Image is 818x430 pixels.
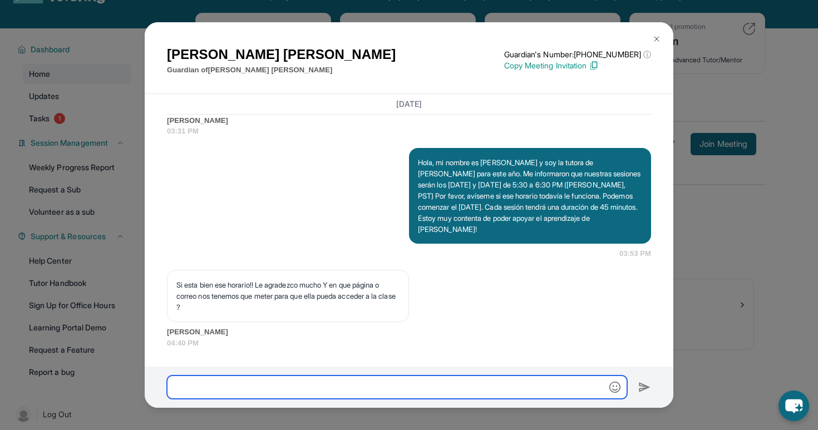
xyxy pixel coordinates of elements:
[589,61,599,71] img: Copy Icon
[167,327,651,338] span: [PERSON_NAME]
[167,338,651,349] span: 04:40 PM
[167,126,651,137] span: 03:31 PM
[638,380,651,394] img: Send icon
[167,65,396,76] p: Guardian of [PERSON_NAME] [PERSON_NAME]
[167,45,396,65] h1: [PERSON_NAME] [PERSON_NAME]
[652,34,661,43] img: Close Icon
[504,49,651,60] p: Guardian's Number: [PHONE_NUMBER]
[619,248,651,259] span: 03:53 PM
[167,98,651,110] h3: [DATE]
[643,49,651,60] span: ⓘ
[609,382,620,393] img: Emoji
[778,391,809,421] button: chat-button
[176,279,400,313] p: Si esta bien ese horario!! Le agradezco mucho Y en que página o correo nos tenemos que meter para...
[418,157,642,235] p: Hola, mi nombre es [PERSON_NAME] y soy la tutora de [PERSON_NAME] para este año. Me informaron qu...
[167,115,651,126] span: [PERSON_NAME]
[504,60,651,71] p: Copy Meeting Invitation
